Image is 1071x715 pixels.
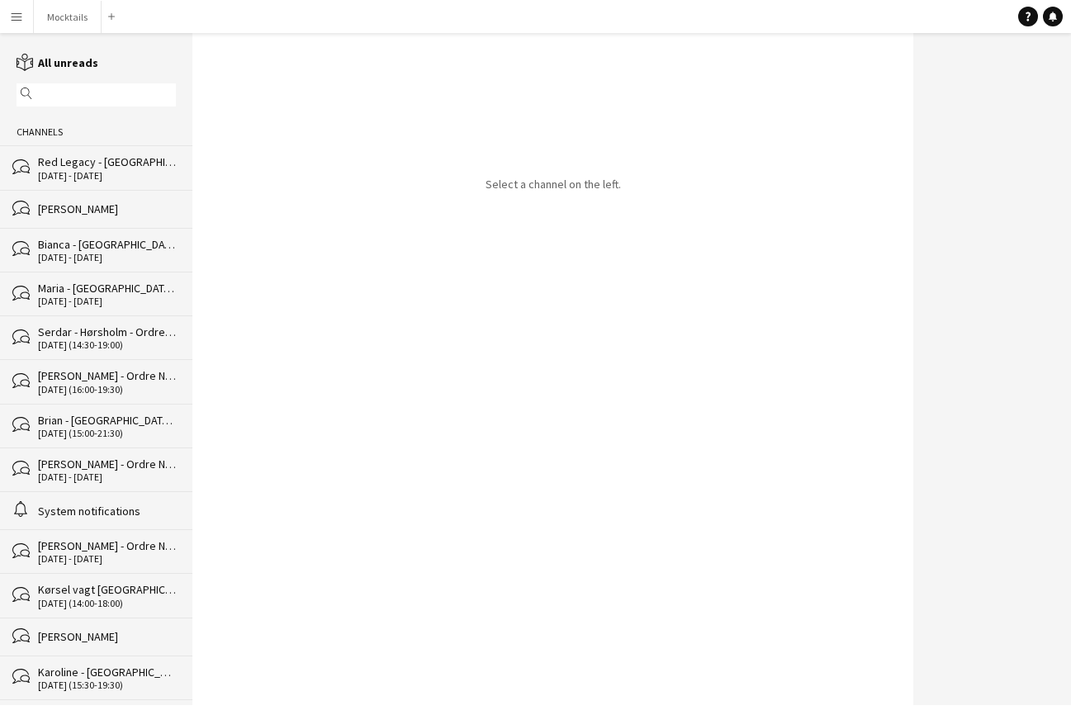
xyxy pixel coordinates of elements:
[38,538,176,553] div: [PERSON_NAME] - Ordre Nr. 16481
[38,413,176,428] div: Brian - [GEOGRAPHIC_DATA] - Ordre Nr. 16191
[38,428,176,439] div: [DATE] (15:00-21:30)
[38,339,176,351] div: [DATE] (14:30-19:00)
[38,368,176,383] div: [PERSON_NAME] - Ordre Nr. 16486
[38,553,176,565] div: [DATE] - [DATE]
[38,324,176,339] div: Serdar - Hørsholm - Ordrenr. 16596
[38,237,176,252] div: Bianca - [GEOGRAPHIC_DATA] - Ordrenr. 16682
[38,252,176,263] div: [DATE] - [DATE]
[486,177,621,192] p: Select a channel on the left.
[38,296,176,307] div: [DATE] - [DATE]
[17,55,98,70] a: All unreads
[38,201,176,216] div: [PERSON_NAME]
[38,629,176,644] div: [PERSON_NAME]
[38,281,176,296] div: Maria - [GEOGRAPHIC_DATA] - Ordre Nr. 16528
[38,582,176,597] div: Kørsel vagt [GEOGRAPHIC_DATA]
[38,679,176,691] div: [DATE] (15:30-19:30)
[38,457,176,471] div: [PERSON_NAME] - Ordre Nr. 16583
[38,384,176,395] div: [DATE] (16:00-19:30)
[38,471,176,483] div: [DATE] - [DATE]
[38,665,176,679] div: Karoline - [GEOGRAPHIC_DATA] - Ordre Nr. 16520
[38,170,176,182] div: [DATE] - [DATE]
[38,504,176,518] div: System notifications
[34,1,102,33] button: Mocktails
[38,154,176,169] div: Red Legacy - [GEOGRAPHIC_DATA] - Organic
[38,598,176,609] div: [DATE] (14:00-18:00)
